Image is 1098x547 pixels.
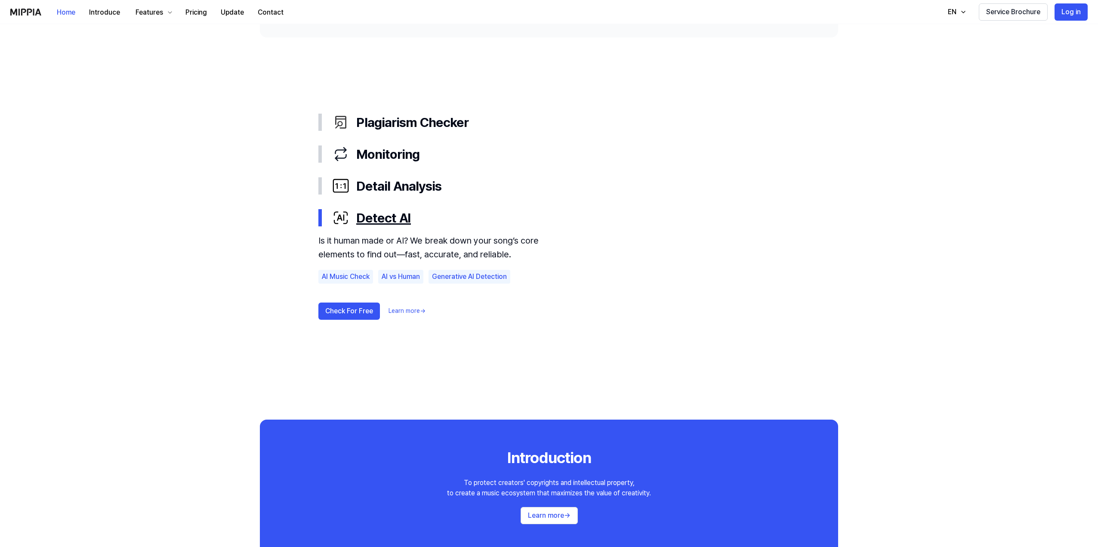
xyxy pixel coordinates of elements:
button: Log in [1055,3,1088,21]
div: Detail Analysis [332,177,780,195]
button: Contact [251,4,290,21]
div: Generative AI Detection [429,270,510,284]
button: Detail Analysis [318,170,780,202]
button: Plagiarism Checker [318,106,780,138]
div: Detect AI [318,234,780,351]
a: Home [50,0,82,24]
div: Is it human made or AI? We break down your song’s core elements to find out—fast, accurate, and r... [318,234,551,261]
div: Features [134,7,165,18]
a: Learn more→ [389,307,426,315]
div: AI vs Human [378,270,423,284]
button: Features [127,4,179,21]
a: Update [214,0,251,24]
div: To protect creators' copyrights and intellectual property, to create a music ecosystem that maxim... [447,478,651,498]
button: Home [50,4,82,21]
img: logo [10,9,41,15]
button: Learn more→ [521,507,578,524]
div: AI Music Check [318,270,373,284]
button: Detect AI [318,202,780,234]
div: Detect AI [332,209,780,227]
button: Check For Free [318,303,380,320]
button: EN [939,3,972,21]
div: Introduction [507,447,591,469]
div: Plagiarism Checker [332,113,780,131]
button: Introduce [82,4,127,21]
button: Service Brochure [979,3,1048,21]
div: EN [946,7,958,17]
button: Update [214,4,251,21]
button: Monitoring [318,138,780,170]
button: Pricing [179,4,214,21]
div: Monitoring [332,145,780,163]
